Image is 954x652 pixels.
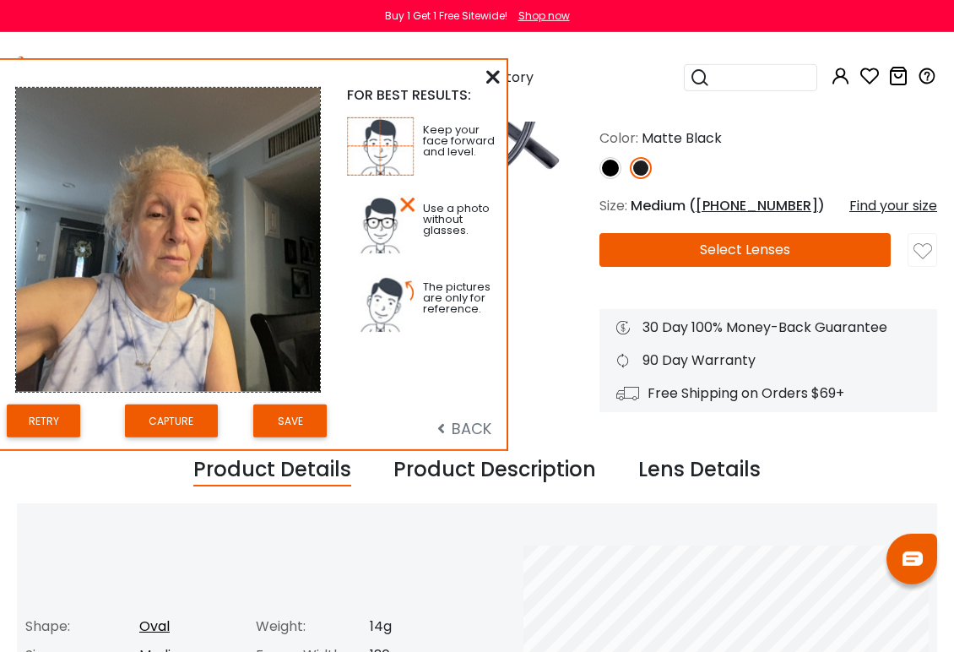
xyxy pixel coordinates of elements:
[256,617,370,637] div: Weight:
[7,405,80,437] button: Retry
[347,87,500,103] div: FOR BEST RESULTS:
[347,196,415,254] img: tp2.jpg
[347,117,415,176] img: tp1.jpg
[423,279,491,317] span: The pictures are only for reference.
[139,617,170,636] a: Oval
[849,196,937,216] div: Find your size
[16,88,320,392] img: Z
[903,551,923,566] img: chat
[913,242,932,261] img: like
[616,318,920,338] div: 30 Day 100% Money-Back Guarantee
[370,617,469,637] div: 14g
[631,196,825,215] span: Medium ( )
[423,122,495,160] span: Keep your face forward and level.
[17,57,155,99] img: abbeglasses.com
[518,8,570,24] div: Shop now
[393,454,596,486] div: Product Description
[125,405,218,437] button: Capture
[347,274,415,333] img: tp3.jpg
[25,617,139,637] div: Shape:
[253,405,327,437] button: Save
[696,196,818,215] span: [PHONE_NUMBER]
[385,8,507,24] div: Buy 1 Get 1 Free Sitewide!
[638,454,761,486] div: Lens Details
[193,454,351,486] div: Product Details
[616,350,920,371] div: 90 Day Warranty
[510,8,570,23] a: Shop now
[437,418,491,439] span: BACK
[616,383,920,404] div: Free Shipping on Orders $69+
[599,128,638,148] span: Color:
[423,200,490,238] span: Use a photo without glasses.
[599,196,627,215] span: Size:
[642,128,722,148] span: Matte Black
[599,233,891,267] button: Select Lenses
